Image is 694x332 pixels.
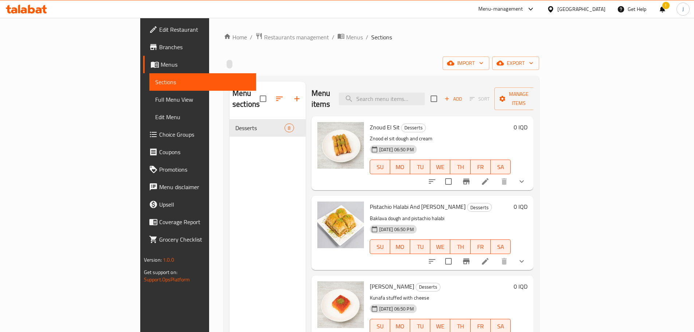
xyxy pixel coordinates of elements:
span: WE [433,162,447,172]
div: Desserts [467,203,492,212]
a: Promotions [143,161,256,178]
span: TH [453,162,467,172]
span: [PERSON_NAME] [370,281,414,292]
span: TU [413,321,427,332]
span: Sections [155,78,250,86]
span: SU [373,321,387,332]
span: Coupons [159,148,250,156]
div: Menu-management [478,5,523,13]
span: Znoud El Sit [370,122,400,133]
span: Sort sections [271,90,288,108]
span: Edit Restaurant [159,25,250,34]
span: SA [494,242,508,252]
span: FR [474,242,488,252]
span: Select all sections [255,91,271,106]
span: Choice Groups [159,130,250,139]
span: Menus [161,60,250,69]
span: Promotions [159,165,250,174]
span: Version: [144,255,162,265]
span: [DATE] 06:50 PM [376,305,417,312]
span: Pistachio Halabi And [PERSON_NAME] [370,201,466,212]
button: WE [430,160,450,174]
a: Coupons [143,143,256,161]
button: SU [370,160,390,174]
span: Desserts [401,124,426,132]
span: TH [453,242,467,252]
p: Znood el sit dough and cream [370,134,511,143]
a: Upsell [143,196,256,213]
h6: 0 IQD [514,202,528,212]
span: import [448,59,483,68]
span: SA [494,162,508,172]
span: Desserts [416,283,440,291]
li: / [332,33,334,42]
span: TU [413,162,427,172]
div: Desserts8 [230,119,306,137]
button: import [443,56,489,70]
button: FR [471,160,491,174]
a: Support.OpsPlatform [144,275,190,284]
span: [DATE] 06:50 PM [376,226,417,233]
nav: Menu sections [230,116,306,140]
div: items [285,124,294,132]
button: Branch-specific-item [458,173,475,190]
p: Baklava dough and pistachio halabi [370,214,511,223]
a: Full Menu View [149,91,256,108]
a: Choice Groups [143,126,256,143]
span: 8 [285,125,293,132]
button: WE [430,239,450,254]
input: search [339,93,425,105]
span: J [682,5,684,13]
span: SU [373,242,387,252]
span: Desserts [235,124,285,132]
span: Edit Menu [155,113,250,121]
button: SA [491,160,511,174]
span: Get support on: [144,267,177,277]
button: Add section [288,90,306,108]
button: FR [471,239,491,254]
a: Menu disclaimer [143,178,256,196]
button: sort-choices [423,253,441,270]
span: [DATE] 06:50 PM [376,146,417,153]
button: show more [513,173,530,190]
span: Select section first [465,93,494,105]
a: Edit Menu [149,108,256,126]
h6: 0 IQD [514,122,528,132]
div: [GEOGRAPHIC_DATA] [557,5,605,13]
span: Select section [426,91,442,106]
button: sort-choices [423,173,441,190]
a: Restaurants management [255,32,329,42]
button: MO [390,239,410,254]
a: Coverage Report [143,213,256,231]
span: Select to update [441,254,456,269]
span: MO [393,242,407,252]
span: SU [373,162,387,172]
h2: Menu items [311,88,330,110]
span: Full Menu View [155,95,250,104]
a: Edit menu item [481,257,490,266]
span: WE [433,242,447,252]
span: Add item [442,93,465,105]
span: export [498,59,533,68]
a: Edit Restaurant [143,21,256,38]
span: Grocery Checklist [159,235,250,244]
span: Branches [159,43,250,51]
button: export [492,56,539,70]
span: MO [393,162,407,172]
img: Znoud El Sit [317,122,364,169]
button: show more [513,253,530,270]
img: Cheese Kunafa [317,281,364,328]
button: TH [450,160,470,174]
a: Branches [143,38,256,56]
p: Kunafa stuffed with cheese [370,293,511,302]
a: Edit menu item [481,177,490,186]
span: Coverage Report [159,218,250,226]
button: SU [370,239,390,254]
span: Menus [346,33,363,42]
span: Sections [371,33,392,42]
span: MO [393,321,407,332]
nav: breadcrumb [224,32,539,42]
button: TH [450,239,470,254]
